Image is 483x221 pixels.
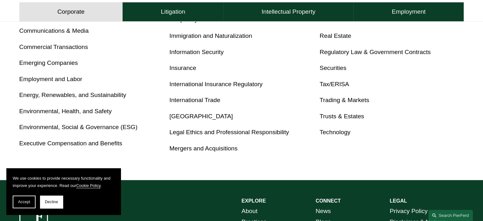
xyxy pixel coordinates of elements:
section: Cookie banner [6,168,121,215]
a: Immigration and Naturalization [170,32,252,39]
a: Privacy Policy [390,206,427,217]
a: Insurance [170,65,196,71]
a: Employment and Labor [19,76,82,82]
a: Emerging Companies [19,59,78,66]
a: Energy, Renewables, and Sustainability [19,92,126,98]
a: Environmental, Health, and Safety [19,108,112,114]
strong: CONNECT [316,198,341,204]
a: About [242,206,258,217]
a: Cookie Policy [76,183,101,188]
a: International Trade [170,97,220,103]
h4: Employment [392,8,426,16]
a: Tax/ERISA [319,81,349,87]
a: News [316,206,331,217]
a: Communications & Media [19,27,89,34]
a: Search this site [428,210,473,221]
a: Technology [319,129,350,135]
strong: LEGAL [390,198,407,204]
a: Commercial Transactions [19,44,88,50]
span: Accept [18,200,30,204]
h4: Litigation [161,8,185,16]
a: Legal Ethics and Professional Responsibility [170,129,289,135]
a: Trading & Markets [319,97,369,103]
a: Trusts & Estates [319,113,364,120]
a: Regulatory Law & Government Contracts [319,49,431,55]
a: [GEOGRAPHIC_DATA] [170,113,233,120]
a: Mergers and Acquisitions [170,145,238,152]
a: Information Security [170,49,224,55]
button: Accept [13,196,36,208]
h4: Corporate [57,8,84,16]
button: Decline [40,196,63,208]
a: Executive Compensation and Benefits [19,140,122,147]
a: International Insurance Regulatory [170,81,263,87]
a: Real Estate [319,32,351,39]
a: Securities [319,65,346,71]
p: We use cookies to provide necessary functionality and improve your experience. Read our . [13,175,114,189]
span: Decline [45,200,58,204]
strong: EXPLORE [242,198,266,204]
h4: Intellectual Property [262,8,316,16]
a: Environmental, Social & Governance (ESG) [19,124,138,130]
